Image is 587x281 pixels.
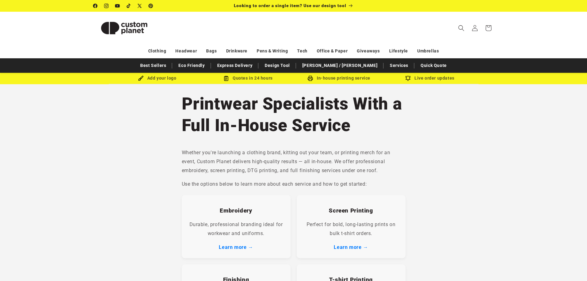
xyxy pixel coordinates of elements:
div: Quotes in 24 hours [203,74,294,82]
h3: Screen Printing [303,207,399,214]
p: Whether you're launching a clothing brand, kitting out your team, or printing merch for an event,... [182,148,406,175]
a: Giveaways [357,46,380,56]
a: Design Tool [262,60,293,71]
a: Bags [206,46,217,56]
div: Live order updates [385,74,475,82]
img: Custom Planet [93,14,155,42]
a: [PERSON_NAME] / [PERSON_NAME] [299,60,381,71]
p: Use the options below to learn more about each service and how to get started: [182,180,406,189]
p: Durable, professional branding ideal for workwear and uniforms. [188,220,284,238]
h1: Printwear Specialists With a Full In-House Service [182,93,406,136]
h3: Embroidery [188,207,284,214]
img: In-house printing [308,76,313,81]
a: Quick Quote [418,60,450,71]
a: Tech [297,46,307,56]
div: Add your logo [112,74,203,82]
a: Clothing [148,46,166,56]
a: Umbrellas [417,46,439,56]
img: Order updates [405,76,411,81]
a: Express Delivery [214,60,256,71]
p: Perfect for bold, long-lasting prints on bulk t-shirt orders. [303,220,399,238]
a: Learn more → [219,244,253,250]
div: In-house printing service [294,74,385,82]
summary: Search [455,21,468,35]
a: Drinkware [226,46,247,56]
a: Eco Friendly [175,60,208,71]
a: Services [387,60,411,71]
img: Brush Icon [138,76,144,81]
img: Order Updates Icon [223,76,229,81]
a: Headwear [175,46,197,56]
a: Pens & Writing [257,46,288,56]
a: Custom Planet [91,12,157,44]
a: Office & Paper [317,46,348,56]
a: Learn more → [334,244,368,250]
span: Looking to order a single item? Use our design tool [234,3,346,8]
a: Lifestyle [389,46,408,56]
a: Best Sellers [137,60,169,71]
